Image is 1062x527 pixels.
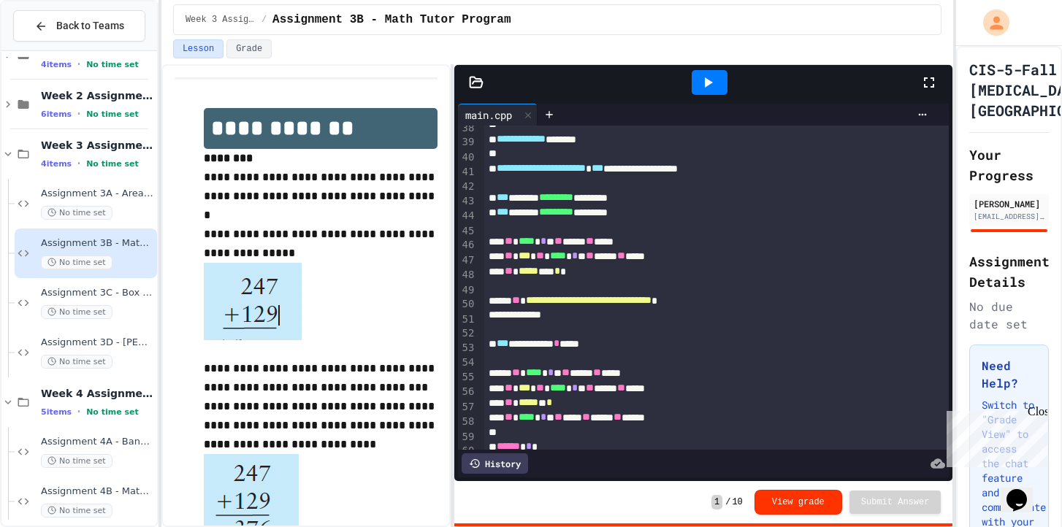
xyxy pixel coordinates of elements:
iframe: chat widget [941,405,1047,467]
h2: Assignment Details [969,251,1049,292]
span: Submit Answer [861,496,930,508]
div: 53 [458,341,476,355]
span: 10 [732,496,742,508]
span: Week 4 Assignments [41,387,154,400]
span: No time set [41,504,112,518]
span: No time set [86,60,139,69]
div: 42 [458,180,476,194]
span: 6 items [41,109,72,119]
div: 45 [458,224,476,239]
button: Grade [226,39,272,58]
div: 58 [458,415,476,429]
span: Back to Teams [56,18,124,34]
span: 4 items [41,60,72,69]
div: 40 [458,150,476,165]
button: Lesson [173,39,224,58]
h3: Need Help? [982,357,1036,392]
span: • [77,406,80,418]
span: Assignment 3A - Area of a Cookie [41,188,154,200]
span: / [261,14,267,26]
span: 4 items [41,159,72,169]
div: [PERSON_NAME] [974,197,1044,210]
iframe: chat widget [1001,469,1047,512]
div: 48 [458,268,476,282]
span: No time set [41,355,112,369]
span: No time set [86,159,139,169]
span: Assignment 4A - Bank Fees [41,436,154,448]
span: No time set [41,454,112,468]
div: 56 [458,385,476,399]
span: Week 3 Assignments [41,139,154,152]
span: 5 items [41,407,72,417]
span: Assignment 3C - Box Office [41,287,154,299]
span: Assignment 3D - [PERSON_NAME]'s Pizza Palace and Simulated Dice [41,336,154,349]
div: 54 [458,355,476,370]
div: 47 [458,253,476,268]
div: 51 [458,312,476,327]
div: 39 [458,135,476,150]
span: No time set [86,109,139,119]
span: No time set [41,305,112,319]
span: Assignment 3B - Math Tutor Program [41,237,154,250]
div: 49 [458,283,476,298]
div: main.cpp [458,107,519,123]
div: Chat with us now!Close [6,6,101,93]
div: 44 [458,209,476,223]
span: No time set [41,255,112,269]
div: 60 [458,444,476,458]
button: Back to Teams [13,10,145,42]
span: Week 2 Assignments [41,89,154,102]
div: No due date set [969,298,1049,333]
button: Submit Answer [849,491,941,514]
span: • [77,58,80,70]
div: My Account [968,6,1013,39]
div: 41 [458,165,476,180]
span: • [77,158,80,169]
h2: Your Progress [969,145,1049,185]
span: No time set [41,206,112,220]
span: No time set [86,407,139,417]
div: 46 [458,238,476,253]
div: 38 [458,121,476,136]
div: History [462,453,528,474]
button: View grade [755,490,842,515]
span: Week 3 Assignments [186,14,256,26]
div: main.cpp [458,104,538,126]
div: 52 [458,326,476,341]
div: 57 [458,400,476,415]
span: 1 [711,495,722,509]
span: • [77,108,80,120]
div: 43 [458,194,476,209]
div: 59 [458,430,476,445]
span: Assignment 3B - Math Tutor Program [272,11,511,28]
span: / [725,496,730,508]
div: 55 [458,370,476,385]
div: [EMAIL_ADDRESS][DOMAIN_NAME] [974,211,1044,222]
div: 50 [458,297,476,312]
span: Assignment 4B - Math Tutor Part 2 [41,485,154,498]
